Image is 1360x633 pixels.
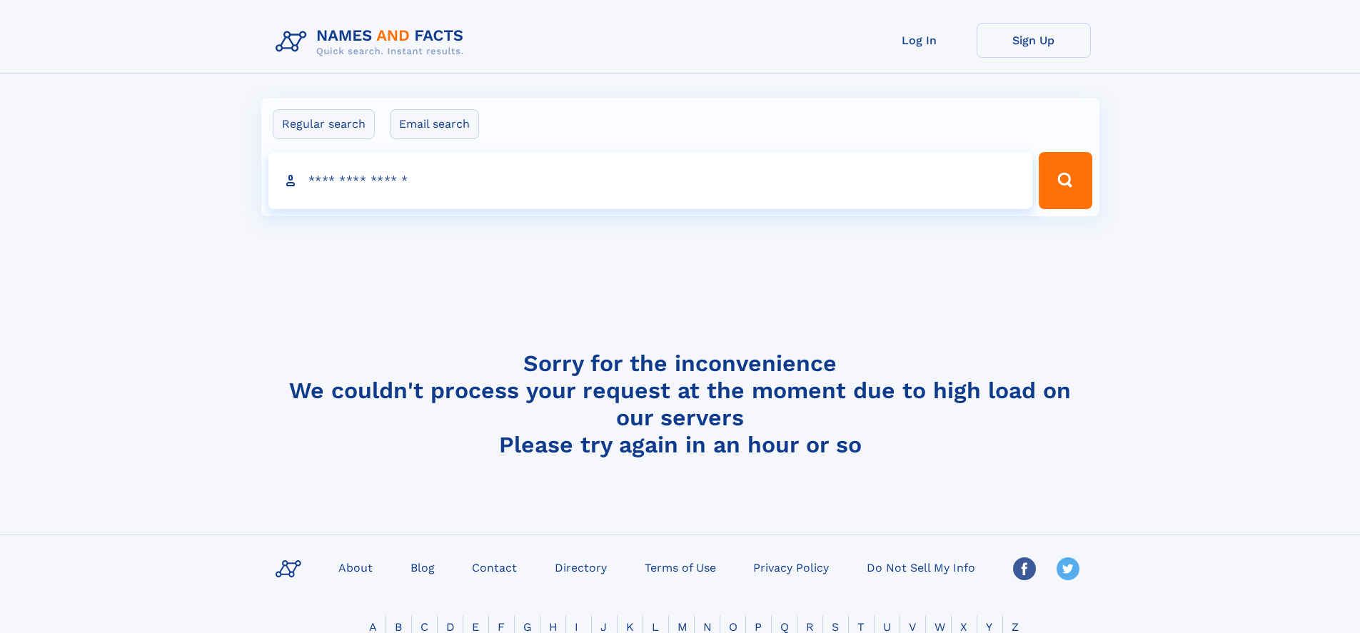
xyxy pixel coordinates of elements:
a: Log In [862,23,977,58]
img: Logo Names and Facts [270,23,475,61]
a: Do Not Sell My Info [861,557,981,577]
a: Blog [405,557,440,577]
img: Twitter [1057,557,1079,580]
label: Email search [390,109,479,139]
a: About [333,557,378,577]
img: Facebook [1013,557,1036,580]
label: Regular search [273,109,375,139]
a: Terms of Use [639,557,722,577]
a: Privacy Policy [747,557,835,577]
h4: Sorry for the inconvenience We couldn't process your request at the moment due to high load on ou... [270,350,1091,458]
button: Search Button [1039,152,1092,209]
input: search input [268,152,1033,209]
a: Sign Up [977,23,1091,58]
a: Directory [549,557,613,577]
a: Contact [466,557,523,577]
